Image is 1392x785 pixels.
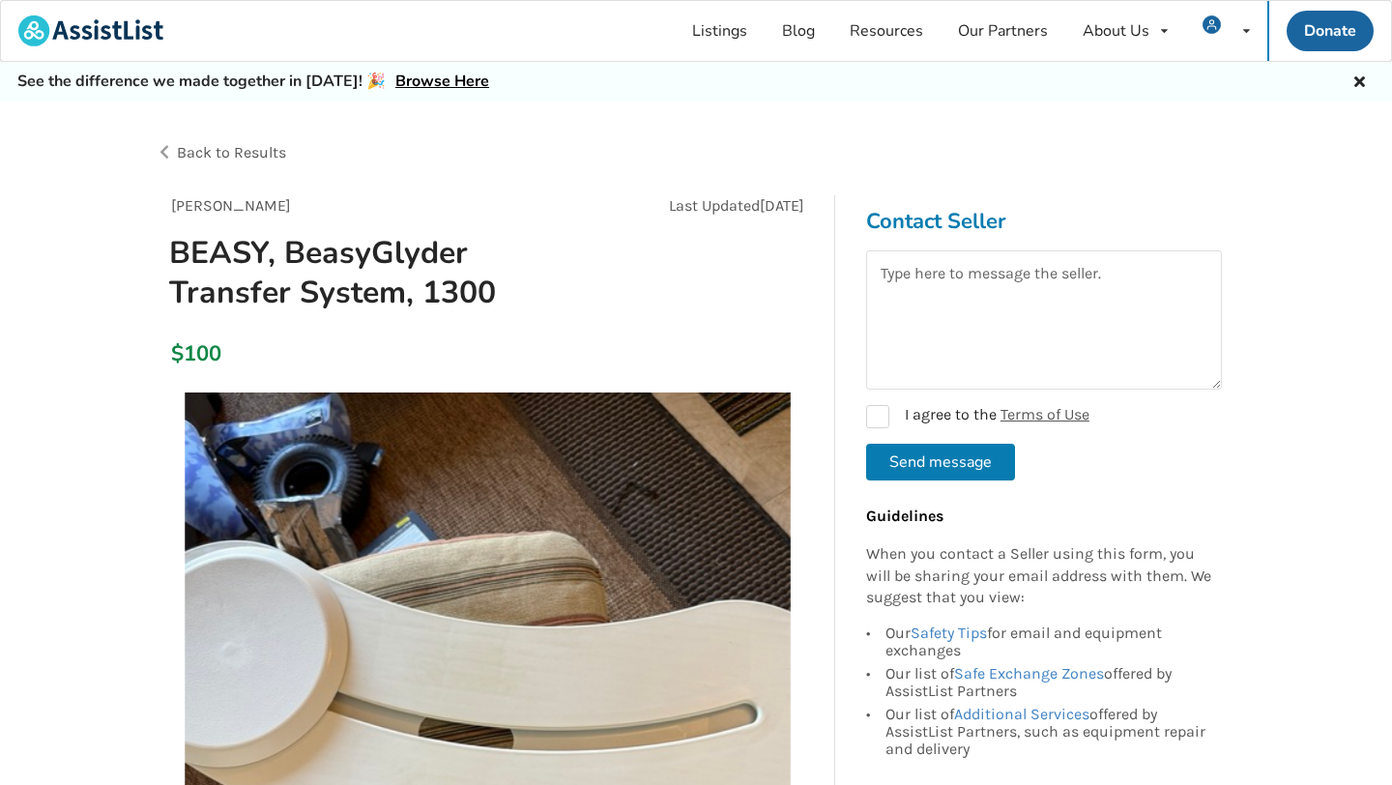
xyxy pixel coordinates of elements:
a: Our Partners [941,1,1065,61]
label: I agree to the [866,405,1089,428]
div: Our for email and equipment exchanges [885,625,1212,662]
div: $100 [171,340,182,367]
a: Safe Exchange Zones [954,664,1104,683]
h5: See the difference we made together in [DATE]! 🎉 [17,72,489,92]
a: Additional Services [954,705,1089,723]
img: assistlist-logo [18,15,163,46]
a: Resources [832,1,941,61]
img: user icon [1203,15,1221,34]
a: Safety Tips [911,624,987,642]
button: Send message [866,444,1015,480]
div: Our list of offered by AssistList Partners [885,662,1212,703]
span: [PERSON_NAME] [171,196,291,215]
h3: Contact Seller [866,208,1222,235]
a: Terms of Use [1000,405,1089,423]
span: Back to Results [177,143,286,161]
span: Last Updated [669,196,760,215]
h1: BEASY, BeasyGlyder Transfer System, 1300 [154,233,611,312]
a: Donate [1287,11,1374,51]
div: About Us [1083,23,1149,39]
p: When you contact a Seller using this form, you will be sharing your email address with them. We s... [866,543,1212,610]
a: Listings [675,1,765,61]
span: [DATE] [760,196,804,215]
div: Our list of offered by AssistList Partners, such as equipment repair and delivery [885,703,1212,758]
b: Guidelines [866,507,943,525]
a: Blog [765,1,832,61]
a: Browse Here [395,71,489,92]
